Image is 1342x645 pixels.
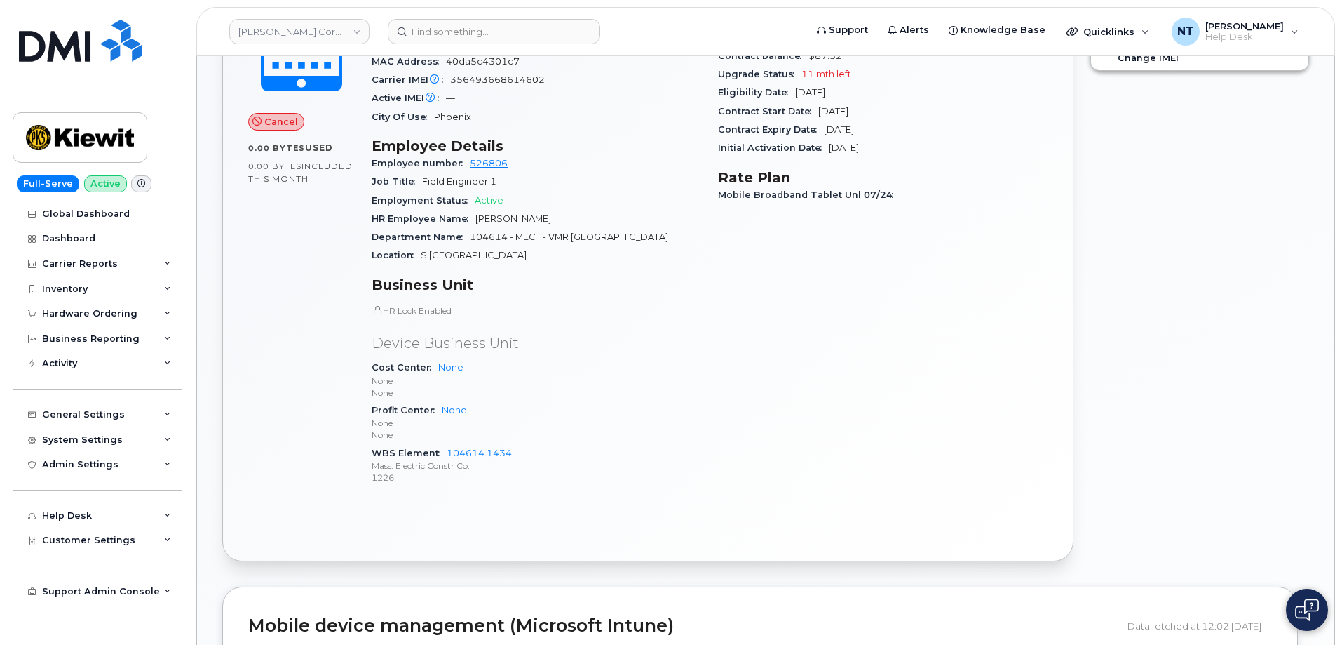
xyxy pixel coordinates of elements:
[372,362,438,373] span: Cost Center
[248,616,1117,636] h2: Mobile device management (Microsoft Intune)
[372,213,475,224] span: HR Employee Name
[718,87,795,98] span: Eligibility Date
[372,472,701,484] p: 1226
[434,112,471,122] span: Phoenix
[372,93,446,103] span: Active IMEI
[446,93,455,103] span: —
[475,213,551,224] span: [PERSON_NAME]
[1162,18,1308,46] div: Nicholas Taylor
[372,158,470,168] span: Employee number
[1177,23,1194,40] span: NT
[372,250,421,260] span: Location
[372,277,701,293] h3: Business Unit
[824,124,854,135] span: [DATE]
[372,429,701,441] p: None
[388,19,600,44] input: Find something...
[264,115,298,128] span: Cancel
[1091,45,1308,70] button: Change IMEI
[808,51,842,61] span: $87.52
[1057,18,1159,46] div: Quicklinks
[1205,32,1284,43] span: Help Desk
[1083,26,1134,37] span: Quicklinks
[372,405,442,415] span: Profit Center
[718,189,900,200] span: Mobile Broadband Tablet Unl 07/24
[372,417,701,429] p: None
[229,19,370,44] a: Kiewit Corporation
[372,56,446,67] span: MAC Address
[1127,613,1272,639] div: Data fetched at 12:02 [DATE]
[372,176,422,187] span: Job Title
[438,362,463,373] a: None
[718,106,818,117] span: Contract Start Date
[475,195,503,206] span: Active
[372,138,701,154] h3: Employee Details
[446,56,520,67] span: 40da5c4301c7
[450,74,545,85] span: 356493668614602
[248,143,305,153] span: 0.00 Bytes
[372,460,701,472] p: Mass. Electric Constr Co.
[372,448,447,458] span: WBS Element
[421,250,527,260] span: S [GEOGRAPHIC_DATA]
[372,74,450,85] span: Carrier IMEI
[422,176,496,187] span: Field Engineer 1
[718,51,808,61] span: Contract balance
[372,195,475,206] span: Employment Status
[961,23,1045,37] span: Knowledge Base
[718,124,824,135] span: Contract Expiry Date
[718,69,801,79] span: Upgrade Status
[829,23,868,37] span: Support
[829,142,859,153] span: [DATE]
[718,169,1048,186] h3: Rate Plan
[372,387,701,399] p: None
[305,142,333,153] span: used
[801,69,851,79] span: 11 mth left
[372,375,701,387] p: None
[900,23,929,37] span: Alerts
[248,161,353,184] span: included this month
[818,106,848,117] span: [DATE]
[470,158,508,168] a: 526806
[442,405,467,415] a: None
[447,448,512,458] a: 104614.1434
[1295,599,1319,621] img: Open chat
[372,112,434,122] span: City Of Use
[795,87,825,98] span: [DATE]
[1205,20,1284,32] span: [PERSON_NAME]
[372,333,701,354] p: Device Business Unit
[372,305,701,317] p: HR Lock Enabled
[718,142,829,153] span: Initial Activation Date
[248,161,301,171] span: 0.00 Bytes
[878,16,939,44] a: Alerts
[939,16,1055,44] a: Knowledge Base
[807,16,878,44] a: Support
[470,232,668,242] span: 104614 - MECT - VMR [GEOGRAPHIC_DATA]
[372,232,470,242] span: Department Name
